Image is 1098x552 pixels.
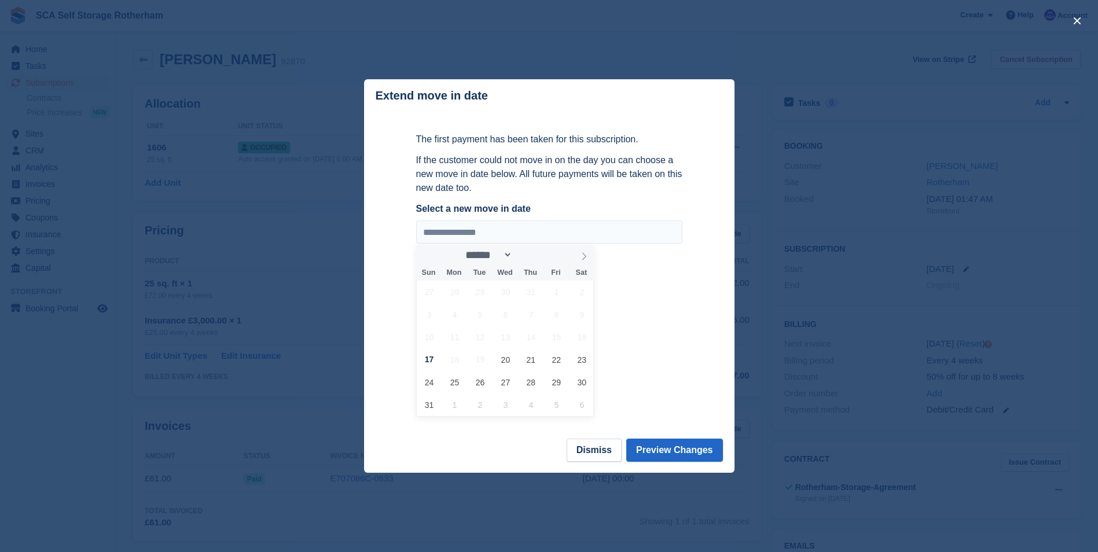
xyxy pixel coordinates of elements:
span: August 21, 2025 [520,348,542,371]
span: August 2, 2025 [571,281,593,303]
span: August 5, 2025 [469,303,491,326]
span: July 27, 2025 [418,281,440,303]
span: Sat [568,269,594,277]
span: August 3, 2025 [418,303,440,326]
span: August 20, 2025 [494,348,517,371]
span: August 17, 2025 [418,348,440,371]
span: August 19, 2025 [469,348,491,371]
span: August 14, 2025 [520,326,542,348]
button: Dismiss [567,439,622,462]
span: August 13, 2025 [494,326,517,348]
span: August 27, 2025 [494,371,517,393]
span: Wed [492,269,517,277]
span: July 30, 2025 [494,281,517,303]
span: August 24, 2025 [418,371,440,393]
span: Tue [467,269,492,277]
span: Mon [441,269,467,277]
span: August 10, 2025 [418,326,440,348]
span: August 26, 2025 [469,371,491,393]
span: Sun [416,269,442,277]
button: close [1068,12,1086,30]
span: July 31, 2025 [520,281,542,303]
span: September 6, 2025 [571,393,593,416]
span: July 29, 2025 [469,281,491,303]
span: August 12, 2025 [469,326,491,348]
span: September 1, 2025 [443,393,466,416]
span: August 30, 2025 [571,371,593,393]
button: Preview Changes [626,439,723,462]
p: If the customer could not move in on the day you can choose a new move in date below. All future ... [416,153,682,195]
span: September 5, 2025 [545,393,568,416]
span: August 29, 2025 [545,371,568,393]
span: August 28, 2025 [520,371,542,393]
span: August 18, 2025 [443,348,466,371]
span: August 9, 2025 [571,303,593,326]
span: August 16, 2025 [571,326,593,348]
select: Month [461,249,512,261]
span: August 31, 2025 [418,393,440,416]
span: August 4, 2025 [443,303,466,326]
span: Thu [517,269,543,277]
span: August 25, 2025 [443,371,466,393]
span: July 28, 2025 [443,281,466,303]
span: September 3, 2025 [494,393,517,416]
span: August 15, 2025 [545,326,568,348]
p: Extend move in date [376,89,489,102]
span: August 1, 2025 [545,281,568,303]
span: August 8, 2025 [545,303,568,326]
span: August 23, 2025 [571,348,593,371]
span: September 4, 2025 [520,393,542,416]
span: August 6, 2025 [494,303,517,326]
input: Year [512,249,549,261]
span: August 7, 2025 [520,303,542,326]
span: Fri [543,269,568,277]
p: The first payment has been taken for this subscription. [416,133,682,146]
span: September 2, 2025 [469,393,491,416]
span: August 11, 2025 [443,326,466,348]
label: Select a new move in date [416,202,682,216]
span: August 22, 2025 [545,348,568,371]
